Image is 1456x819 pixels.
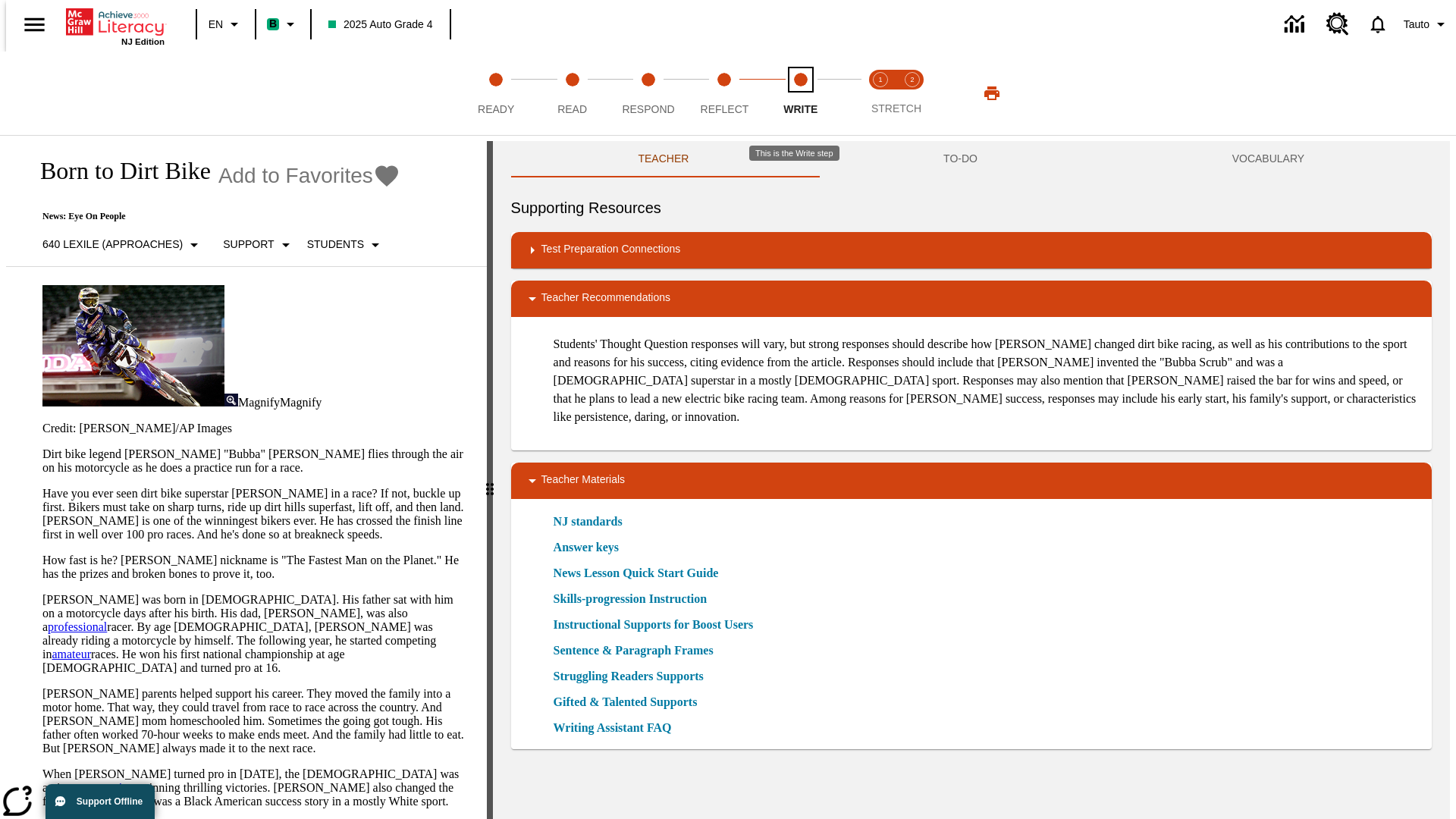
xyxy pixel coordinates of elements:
img: Magnify [224,394,238,406]
a: sensation [89,781,135,794]
a: Writing Assistant FAQ [554,719,681,737]
p: Have you ever seen dirt bike superstar [PERSON_NAME] in a race? If not, buckle up first. Bikers m... [42,487,469,541]
button: Read step 2 of 5 [528,52,616,135]
p: [PERSON_NAME] was born in [DEMOGRAPHIC_DATA]. His father sat with him on a motorcycle days after ... [42,593,469,675]
span: Respond [622,103,674,115]
a: Instructional Supports for Boost Users, Will open in new browser window or tab [554,616,754,634]
a: Skills-progression Instruction, Will open in new browser window or tab [554,590,708,608]
button: Open side menu [12,2,57,47]
h6: Supporting Resources [511,196,1432,220]
text: 1 [878,76,882,83]
button: VOCABULARY [1105,141,1432,177]
p: News: Eye On People [24,211,400,222]
a: Answer keys, Will open in new browser window or tab [554,538,619,557]
div: Instructional Panel Tabs [511,141,1432,177]
span: NJ Edition [121,37,165,46]
a: professional [48,620,107,633]
button: Respond step 3 of 5 [604,52,692,135]
p: Teacher Recommendations [541,290,670,308]
button: Select Lexile, 640 Lexile (Approaches) [36,231,209,259]
a: Notifications [1358,5,1398,44]
img: Motocross racer James Stewart flies through the air on his dirt bike. [42,285,224,406]
a: Struggling Readers Supports [554,667,713,686]
p: Students' Thought Question responses will vary, but strong responses should describe how [PERSON_... [554,335,1420,426]
div: This is the Write step [749,146,839,161]
button: Support Offline [45,784,155,819]
p: Test Preparation Connections [541,241,681,259]
a: Resource Center, Will open in new tab [1317,4,1358,45]
div: activity [493,141,1450,819]
button: Print [968,80,1016,107]
div: reading [6,141,487,811]
button: Boost Class color is mint green. Change class color [261,11,306,38]
button: Reflect step 4 of 5 [680,52,768,135]
span: EN [209,17,223,33]
p: Dirt bike legend [PERSON_NAME] "Bubba" [PERSON_NAME] flies through the air on his motorcycle as h... [42,447,469,475]
a: amateur [52,648,91,661]
p: 640 Lexile (Approaches) [42,237,183,253]
p: [PERSON_NAME] parents helped support his career. They moved the family into a motor home. That wa... [42,687,469,755]
a: News Lesson Quick Start Guide, Will open in new browser window or tab [554,564,719,582]
button: Scaffolds, Support [217,231,300,259]
span: B [269,14,277,33]
span: Reflect [701,103,749,115]
span: STRETCH [871,102,921,115]
span: 2025 Auto Grade 4 [328,17,433,33]
text: 2 [910,76,914,83]
a: NJ standards [554,513,632,531]
button: Teacher [511,141,817,177]
div: Press Enter or Spacebar and then press right and left arrow keys to move the slider [487,141,493,819]
button: Write step 5 of 5 [757,52,845,135]
button: Language: EN, Select a language [202,11,250,38]
span: Ready [478,103,514,115]
button: Stretch Read step 1 of 2 [858,52,902,135]
button: Stretch Respond step 2 of 2 [890,52,934,135]
div: Teacher Materials [511,463,1432,499]
span: Magnify [238,396,280,409]
div: Home [66,5,165,46]
div: Test Preparation Connections [511,232,1432,268]
span: Tauto [1404,17,1429,33]
p: Teacher Materials [541,472,626,490]
a: Gifted & Talented Supports [554,693,707,711]
button: Profile/Settings [1398,11,1456,38]
h1: Born to Dirt Bike [24,157,211,185]
span: Magnify [280,396,322,409]
button: Ready step 1 of 5 [452,52,540,135]
a: Sentence & Paragraph Frames, Will open in new browser window or tab [554,642,714,660]
span: Add to Favorites [218,164,373,188]
div: Teacher Recommendations [511,281,1432,317]
span: Write [783,103,817,115]
p: Support [223,237,274,253]
button: Add to Favorites - Born to Dirt Bike [218,162,400,189]
span: Read [557,103,587,115]
p: Credit: [PERSON_NAME]/AP Images [42,422,469,435]
p: When [PERSON_NAME] turned pro in [DATE], the [DEMOGRAPHIC_DATA] was an instant , winning thrillin... [42,767,469,808]
button: TO-DO [816,141,1105,177]
p: How fast is he? [PERSON_NAME] nickname is "The Fastest Man on the Planet." He has the prizes and ... [42,554,469,581]
p: Students [307,237,364,253]
button: Select Student [301,231,391,259]
a: Data Center [1276,4,1317,45]
span: Support Offline [77,796,143,807]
